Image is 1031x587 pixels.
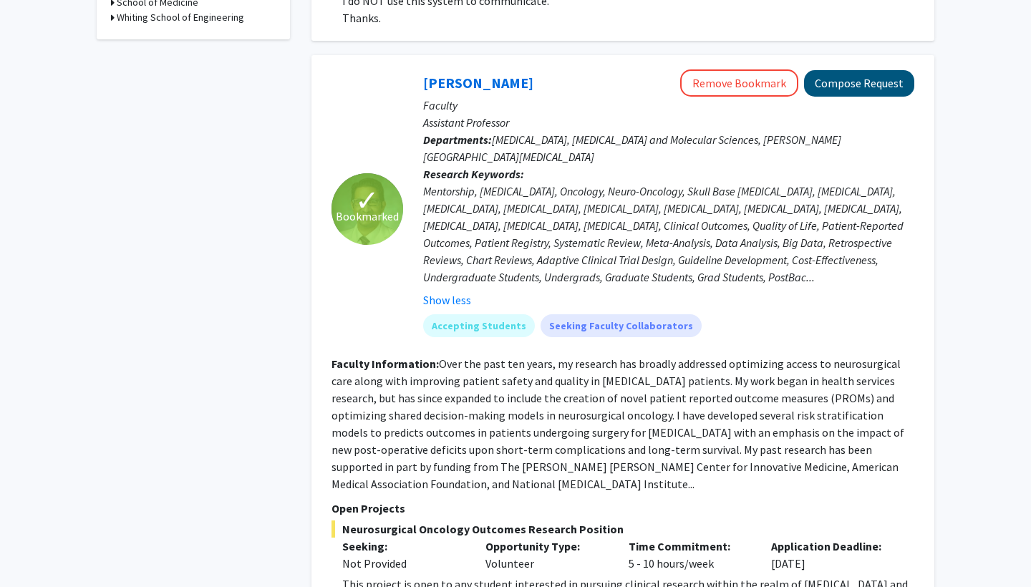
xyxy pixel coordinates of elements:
[475,538,618,572] div: Volunteer
[771,538,893,555] p: Application Deadline:
[423,167,524,181] b: Research Keywords:
[485,538,607,555] p: Opportunity Type:
[760,538,904,572] div: [DATE]
[423,314,535,337] mat-chip: Accepting Students
[11,523,61,576] iframe: Chat
[804,70,914,97] button: Compose Request to Raj Mukherjee
[331,500,914,517] p: Open Projects
[342,9,914,26] p: Thanks.
[423,132,841,164] span: [MEDICAL_DATA], [MEDICAL_DATA] and Molecular Sciences, [PERSON_NAME][GEOGRAPHIC_DATA][MEDICAL_DATA]
[541,314,702,337] mat-chip: Seeking Faculty Collaborators
[423,183,914,286] div: Mentorship, [MEDICAL_DATA], Oncology, Neuro-Oncology, Skull Base [MEDICAL_DATA], [MEDICAL_DATA], ...
[355,193,379,208] span: ✓
[342,555,464,572] div: Not Provided
[423,114,914,131] p: Assistant Professor
[336,208,399,225] span: Bookmarked
[423,97,914,114] p: Faculty
[423,74,533,92] a: [PERSON_NAME]
[423,132,492,147] b: Departments:
[331,356,904,491] fg-read-more: Over the past ten years, my research has broadly addressed optimizing access to neurosurgical car...
[423,291,471,309] button: Show less
[117,10,244,25] h3: Whiting School of Engineering
[342,538,464,555] p: Seeking:
[680,69,798,97] button: Remove Bookmark
[629,538,750,555] p: Time Commitment:
[618,538,761,572] div: 5 - 10 hours/week
[331,520,914,538] span: Neurosurgical Oncology Outcomes Research Position
[331,356,439,371] b: Faculty Information:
